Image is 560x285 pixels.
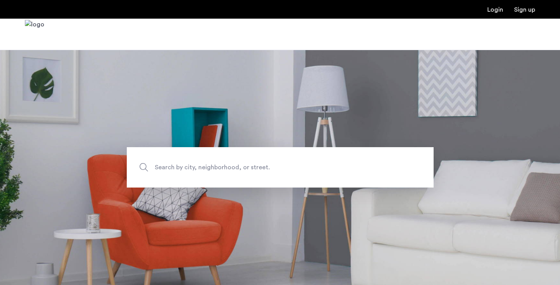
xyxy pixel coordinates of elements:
a: Registration [514,7,535,13]
a: Login [487,7,503,13]
a: Cazamio Logo [25,20,44,49]
img: logo [25,20,44,49]
input: Apartment Search [127,147,434,188]
span: Search by city, neighborhood, or street. [155,162,369,173]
